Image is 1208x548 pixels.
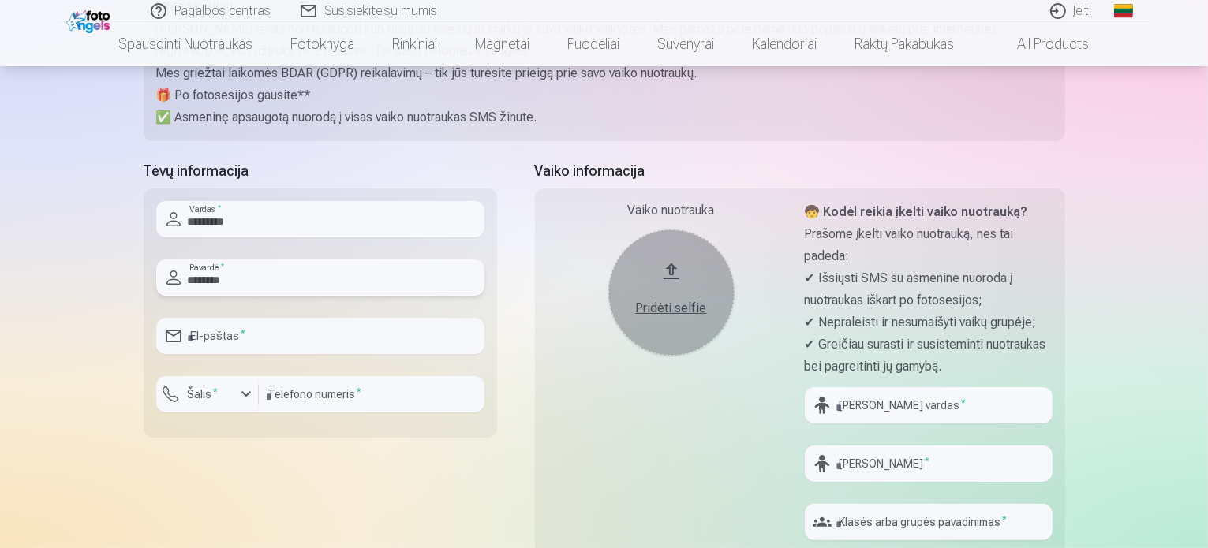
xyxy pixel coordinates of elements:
img: /fa2 [66,6,114,33]
a: Magnetai [457,22,549,66]
p: ✔ Išsiųsti SMS su asmenine nuoroda į nuotraukas iškart po fotosesijos; [805,267,1053,311]
a: Rinkiniai [374,22,457,66]
a: Puodeliai [549,22,639,66]
a: Kalendoriai [734,22,836,66]
h5: Tėvų informacija [144,160,497,182]
a: Raktų pakabukas [836,22,974,66]
a: Suvenyrai [639,22,734,66]
a: All products [974,22,1109,66]
label: Šalis [181,386,225,402]
p: ✅ Asmeninę apsaugotą nuorodą į visas vaiko nuotraukas SMS žinute. [156,106,1053,129]
button: Šalis* [156,376,259,412]
div: Vaiko nuotrauka [548,201,795,220]
button: Pridėti selfie [608,229,735,356]
h5: Vaiko informacija [535,160,1065,182]
div: Pridėti selfie [624,299,719,318]
p: Prašome įkelti vaiko nuotrauką, nes tai padeda: [805,223,1053,267]
p: Mes griežtai laikomės BDAR (GDPR) reikalavimų – tik jūs turėsite prieigą prie savo vaiko nuotraukų. [156,62,1053,84]
a: Fotoknyga [272,22,374,66]
p: ✔ Nepraleisti ir nesumaišyti vaikų grupėje; [805,311,1053,334]
strong: 🧒 Kodėl reikia įkelti vaiko nuotrauką? [805,204,1028,219]
p: ✔ Greičiau surasti ir susisteminti nuotraukas bei pagreitinti jų gamybą. [805,334,1053,378]
a: Spausdinti nuotraukas [100,22,272,66]
p: 🎁 Po fotosesijos gausite** [156,84,1053,106]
